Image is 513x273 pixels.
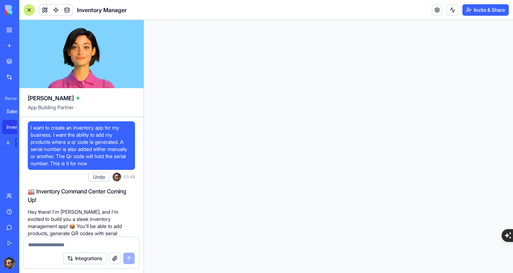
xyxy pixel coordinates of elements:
[15,138,26,147] div: TRY
[2,120,31,134] a: Inventory Manager
[63,253,106,264] button: Integrations
[31,124,132,167] span: I want to create an inventory app for my business. I want the ability to add my products where a ...
[2,96,17,101] span: Recent
[2,136,31,150] a: AI Logo GeneratorTRY
[6,139,10,146] div: AI Logo Generator
[462,4,509,16] button: Invite & Share
[124,174,135,180] span: 01:48
[2,104,31,118] a: Sales Order Hub
[6,108,26,115] div: Sales Order Hub
[28,94,74,102] span: [PERSON_NAME]
[28,104,135,117] span: App Building Partner
[28,208,135,251] p: Hey there! I'm [PERSON_NAME], and I'm excited to build you a sleek inventory management app! 📦 Yo...
[6,123,26,131] div: Inventory Manager
[4,257,15,269] img: ACg8ocLOzJOMfx9isZ1m78W96V-9B_-F0ZO2mgTmhXa4GGAzbULkhUdz=s96-c
[113,173,121,181] img: ACg8ocLOzJOMfx9isZ1m78W96V-9B_-F0ZO2mgTmhXa4GGAzbULkhUdz=s96-c
[77,6,127,14] span: Inventory Manager
[5,5,49,15] img: logo
[28,187,135,204] h2: 🏭 Inventory Command Center Coming Up!
[88,173,110,181] button: Undo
